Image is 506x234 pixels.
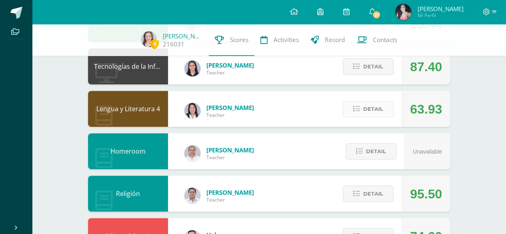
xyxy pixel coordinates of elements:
[343,101,394,117] button: Detail
[163,32,203,40] a: [PERSON_NAME]
[372,10,381,19] span: 27
[325,36,345,44] span: Record
[150,39,159,49] span: 4
[363,102,383,116] span: Detail
[351,24,403,56] a: Contacts
[141,31,157,47] img: 2bc04f1ac9bc1955b2b374ed12d3c094.png
[184,145,200,161] img: 04fbc0eeb5f5f8cf55eb7ff53337e28b.png
[184,103,200,119] img: fd1196377973db38ffd7ffd912a4bf7e.png
[417,5,463,13] span: [PERSON_NAME]
[410,176,442,212] div: 95.50
[413,148,442,155] span: Unavailable
[184,188,200,204] img: 15aaa72b904403ebb7ec886ca542c491.png
[206,146,254,154] span: [PERSON_NAME]
[343,58,394,75] button: Detail
[254,24,305,56] a: Activities
[274,36,299,44] span: Activities
[395,4,411,20] img: d686daa607961b8b187ff7fdc61e0d8f.png
[88,133,168,169] div: Homeroom
[206,69,254,76] span: Teacher
[305,24,351,56] a: Record
[373,36,397,44] span: Contacts
[88,176,168,212] div: Religión
[346,143,396,160] button: Detail
[366,144,386,159] span: Detail
[206,154,254,161] span: Teacher
[230,36,248,44] span: Scores
[417,12,463,19] span: Mi Perfil
[206,61,254,69] span: [PERSON_NAME]
[206,104,254,112] span: [PERSON_NAME]
[343,186,394,202] button: Detail
[88,91,168,127] div: Lengua y Literatura 4
[184,60,200,76] img: dbcf09110664cdb6f63fe058abfafc14.png
[163,40,184,48] a: 216031
[363,59,383,74] span: Detail
[363,186,383,201] span: Detail
[206,188,254,196] span: [PERSON_NAME]
[206,112,254,118] span: Teacher
[88,48,168,84] div: Tecnologías de la Información y la Comunicación 4
[410,49,442,85] div: 87.40
[209,24,254,56] a: Scores
[206,196,254,203] span: Teacher
[410,91,442,127] div: 63.93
